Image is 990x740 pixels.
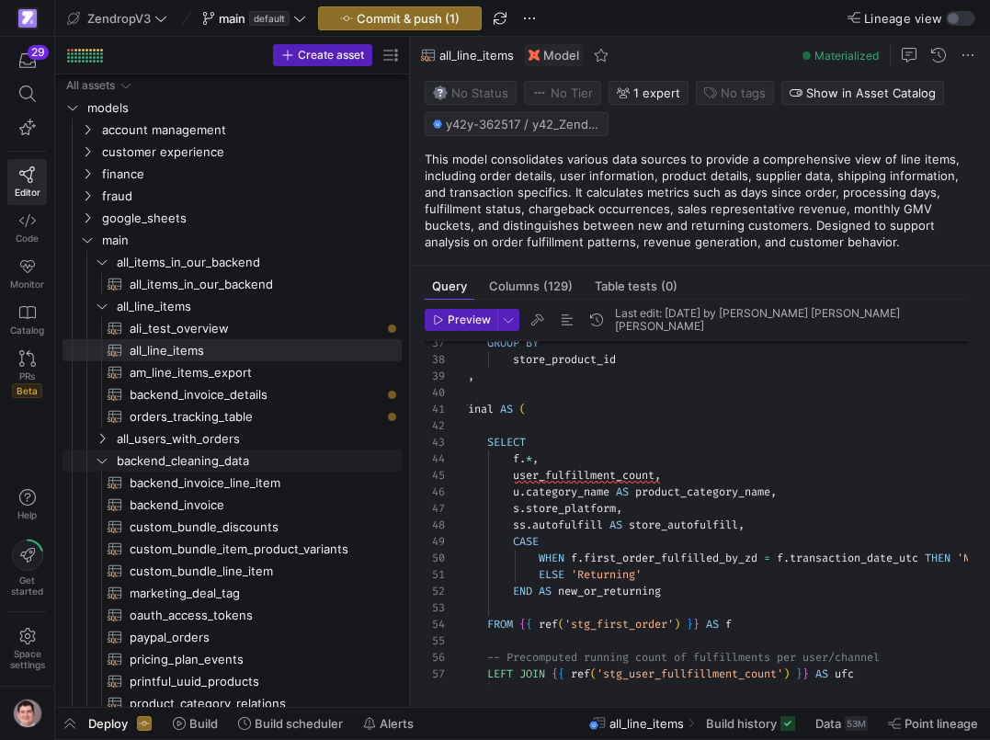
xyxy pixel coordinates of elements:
[674,683,680,698] span: .
[721,85,766,100] span: No tags
[63,273,402,295] a: all_items_in_our_backend​​​​​​​​​​
[130,517,381,538] span: custom_bundle_discounts​​​​​​​​​​
[63,626,402,648] a: paypal_orders​​​​​​​​​​
[783,551,790,565] span: .
[519,617,526,632] span: {
[425,467,445,484] div: 45
[513,683,526,698] span: ON
[706,716,777,731] span: Build history
[864,11,942,26] span: Lineage view
[63,141,402,163] div: Press SPACE to select this row.
[764,551,770,565] span: =
[519,484,526,499] span: .
[102,142,399,163] span: customer experience
[543,280,573,292] span: (129)
[519,666,545,681] span: JOIN
[130,362,381,383] span: am_line_items_export​​​​​​​​​​
[532,683,539,698] span: f
[642,683,648,698] span: =
[63,317,402,339] div: Press SPACE to select this row.
[706,617,719,632] span: AS
[539,551,564,565] span: WHEN
[63,516,402,538] div: Press SPACE to select this row.
[543,48,579,63] span: Model
[28,45,49,60] div: 29
[130,472,381,494] span: backend_invoice_line_item​​​​​​​​​​
[425,351,445,368] div: 38
[425,533,445,550] div: 49
[10,648,45,670] span: Space settings
[425,632,445,649] div: 55
[433,85,508,100] span: No Status
[770,484,777,499] span: ,
[609,81,688,105] button: 1 expert
[130,649,381,670] span: pricing_plan_events​​​​​​​​​​
[7,620,47,678] a: Spacesettings
[102,120,399,141] span: account management
[526,484,609,499] span: category_name
[63,74,402,97] div: Press SPACE to select this row.
[807,708,876,739] button: Data53M
[513,584,532,598] span: END
[63,361,402,383] div: Press SPACE to select this row.
[806,85,936,100] span: Show in Asset Catalog
[425,599,445,616] div: 53
[425,649,445,666] div: 56
[448,313,491,326] span: Preview
[468,369,474,383] span: ,
[425,151,983,250] p: This model consolidates various data sources to provide a comprehensive view of line items, inclu...
[130,561,381,582] span: custom_bundle_line_item​​​​​​​​​​
[487,435,526,450] span: SELECT
[532,85,547,100] img: No tier
[558,584,661,598] span: new_or_returning
[63,251,402,273] div: Press SPACE to select this row.
[130,340,381,361] span: all_line_items​​​​​​​​​​
[63,516,402,538] a: custom_bundle_discounts​​​​​​​​​​
[529,50,540,61] img: undefined
[815,666,828,681] span: AS
[130,318,381,339] span: ali_test_overview​​​​​​​​​​
[957,551,989,565] span: 'New'
[519,402,526,416] span: (
[564,617,674,632] span: 'stg_first_order'
[425,112,609,136] button: y42y-362517 / y42_ZendropV3_main / all_line_items
[616,484,629,499] span: AS
[526,518,532,532] span: .
[117,428,399,450] span: all_users_with_orders
[249,11,290,26] span: default
[63,383,402,405] div: Press SPACE to select this row.
[725,617,732,632] span: f
[7,481,47,529] button: Help
[63,163,402,185] div: Press SPACE to select this row.
[63,119,402,141] div: Press SPACE to select this row.
[487,617,513,632] span: FROM
[616,501,622,516] span: ,
[545,683,635,698] span: transaction_id
[63,582,402,604] a: marketing_deal_tag​​​​​​​​​​
[487,650,809,665] span: -- Precomputed running count of fulfillments per u
[63,670,402,692] a: printful_uuid_products​​​​​​​​​​
[117,252,399,273] span: all_items_in_our_backend
[7,251,47,297] a: Monitor
[12,383,42,398] span: Beta
[925,551,950,565] span: THEN
[63,317,402,339] a: ali_test_overview​​​​​​​​​​
[571,666,590,681] span: ref
[63,6,172,30] button: ZendropV3
[425,417,445,434] div: 42
[532,518,603,532] span: autofulfill
[18,9,37,28] img: https://storage.googleapis.com/y42-prod-data-exchange/images/qZXOSqkTtPuVcXVzF40oUlM07HVTwZXfPK0U...
[63,207,402,229] div: Press SPACE to select this row.
[802,666,809,681] span: }
[425,484,445,500] div: 46
[597,666,783,681] span: 'stg_user_fullfillment_count'
[425,550,445,566] div: 50
[513,352,616,367] span: store_product_id
[425,566,445,583] div: 51
[595,280,677,292] span: Table tests
[571,551,577,565] span: f
[519,451,526,466] span: .
[7,343,47,405] a: PRsBeta
[117,450,399,472] span: backend_cleaning_data
[7,44,47,77] button: 29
